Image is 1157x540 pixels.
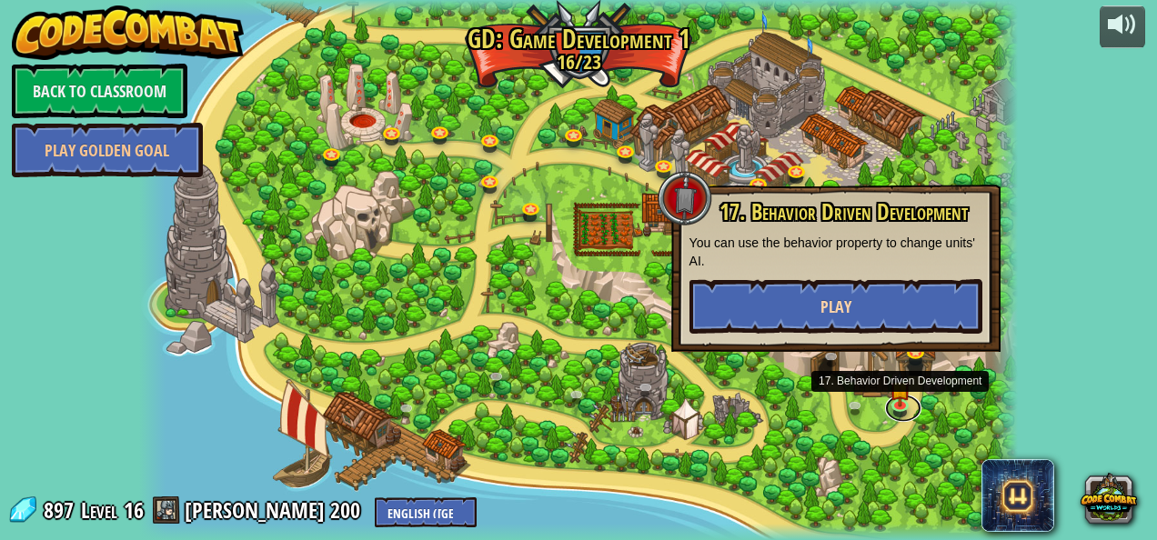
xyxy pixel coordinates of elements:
[12,5,245,60] img: CodeCombat - Learn how to code by playing a game
[689,234,982,270] p: You can use the behavior property to change units' AI.
[689,279,982,334] button: Play
[124,495,144,525] span: 16
[820,295,851,318] span: Play
[1100,5,1145,48] button: Adjust volume
[890,371,911,406] img: level-banner-started.png
[44,495,79,525] span: 897
[12,123,203,177] a: Play Golden Goal
[719,196,968,227] span: 17. Behavior Driven Development
[12,64,187,118] a: Back to Classroom
[81,495,117,525] span: Level
[185,495,366,525] a: [PERSON_NAME] 200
